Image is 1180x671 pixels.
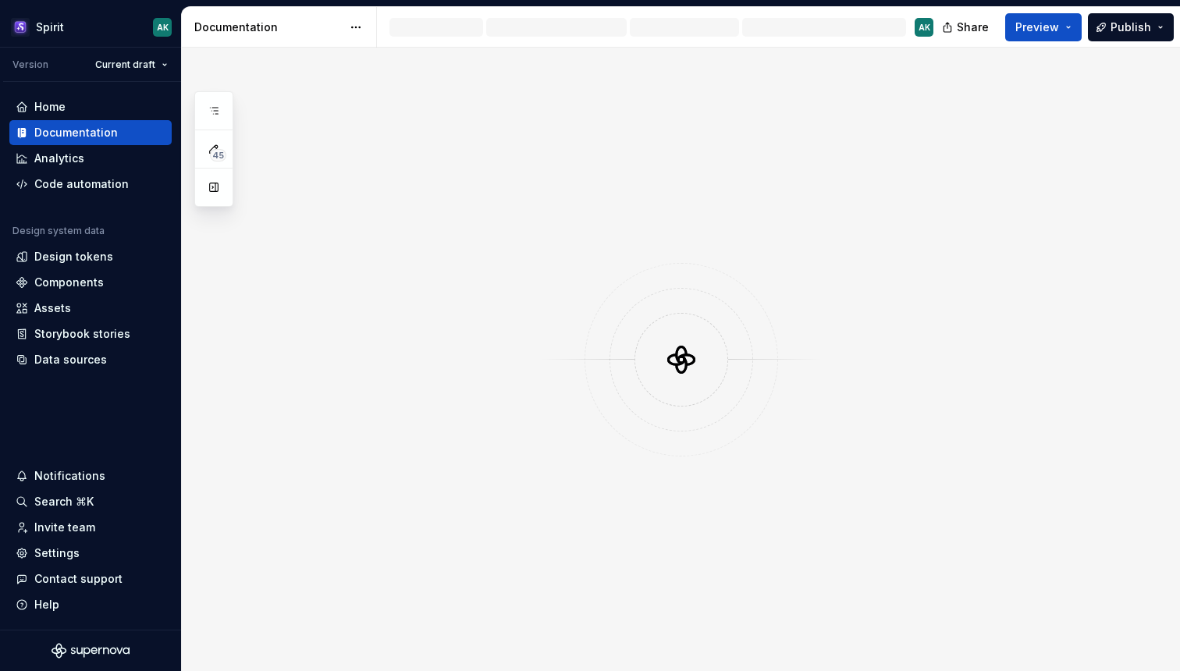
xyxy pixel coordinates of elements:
[934,13,999,41] button: Share
[9,515,172,540] a: Invite team
[9,146,172,171] a: Analytics
[88,54,175,76] button: Current draft
[34,326,130,342] div: Storybook stories
[957,20,989,35] span: Share
[34,468,105,484] div: Notifications
[34,494,94,509] div: Search ⌘K
[34,249,113,264] div: Design tokens
[9,592,172,617] button: Help
[9,244,172,269] a: Design tokens
[1111,20,1151,35] span: Publish
[34,545,80,561] div: Settings
[9,347,172,372] a: Data sources
[12,59,48,71] div: Version
[34,597,59,612] div: Help
[9,541,172,566] a: Settings
[34,151,84,166] div: Analytics
[210,149,226,162] span: 45
[9,489,172,514] button: Search ⌘K
[1005,13,1082,41] button: Preview
[1088,13,1174,41] button: Publish
[157,21,169,34] div: AK
[34,571,123,587] div: Contact support
[34,176,129,192] div: Code automation
[9,270,172,295] a: Components
[52,643,130,659] svg: Supernova Logo
[12,225,105,237] div: Design system data
[3,10,178,44] button: SpiritAK
[9,172,172,197] a: Code automation
[9,120,172,145] a: Documentation
[9,566,172,591] button: Contact support
[34,520,95,535] div: Invite team
[34,125,118,140] div: Documentation
[34,99,66,115] div: Home
[1015,20,1059,35] span: Preview
[194,20,342,35] div: Documentation
[9,321,172,346] a: Storybook stories
[34,275,104,290] div: Components
[11,18,30,37] img: 63932fde-23f0-455f-9474-7c6a8a4930cd.png
[9,94,172,119] a: Home
[9,296,172,321] a: Assets
[95,59,155,71] span: Current draft
[919,21,930,34] div: AK
[34,352,107,367] div: Data sources
[36,20,64,35] div: Spirit
[9,463,172,488] button: Notifications
[34,300,71,316] div: Assets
